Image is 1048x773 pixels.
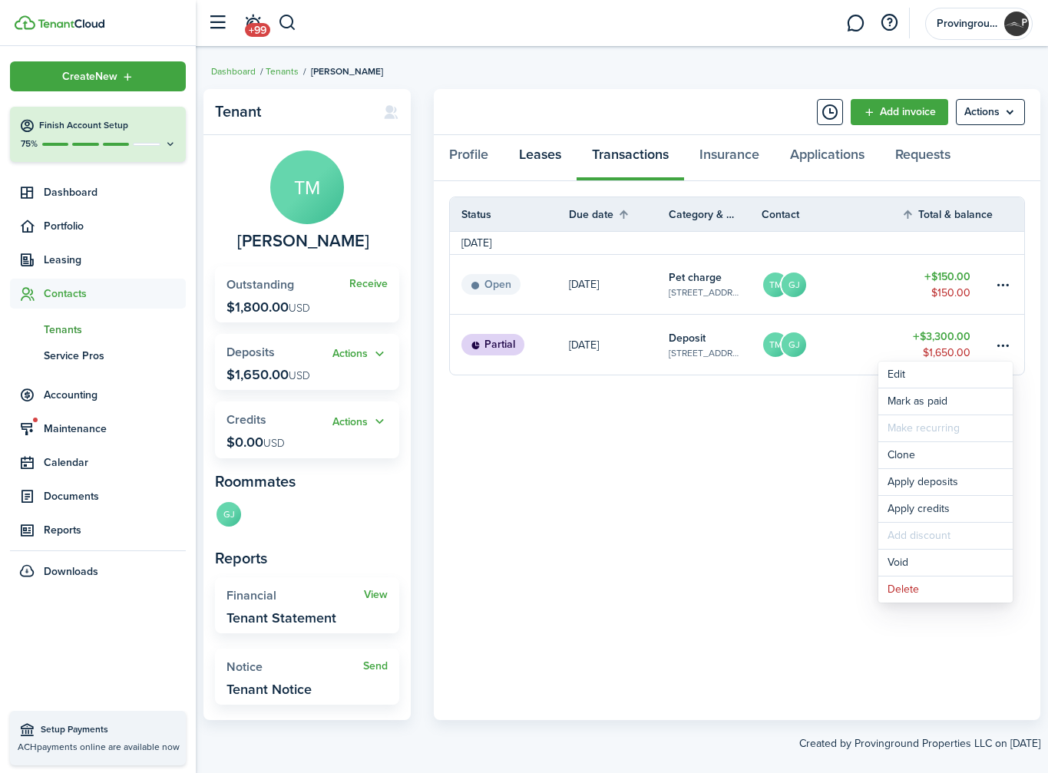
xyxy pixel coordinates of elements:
table-amount-description: $1,650.00 [923,345,970,361]
a: $3,300.00$1,650.00 [901,315,993,375]
span: Downloads [44,563,98,580]
a: Tenants [266,64,299,78]
menu-btn: Actions [956,99,1025,125]
span: USD [263,435,285,451]
span: Maintenance [44,421,186,437]
span: USD [289,368,310,384]
panel-main-title: Tenant [215,103,368,121]
a: TMGJ [762,255,901,314]
avatar-text: TM [763,273,788,297]
span: Service Pros [44,348,186,364]
a: Partial [450,315,569,375]
status: Open [461,274,521,296]
a: Profile [434,135,504,181]
h4: Finish Account Setup [39,119,177,132]
button: Apply credits [878,496,1013,522]
th: Sort [569,205,669,223]
avatar-text: GJ [217,502,241,527]
button: Search [278,10,297,36]
span: Reports [44,522,186,538]
span: Contacts [44,286,186,302]
th: Status [450,206,569,223]
a: Leases [504,135,577,181]
span: USD [289,300,310,316]
a: [DATE] [569,315,669,375]
button: Open menu [332,413,388,431]
span: Outstanding [226,276,294,293]
panel-main-subtitle: Roommates [215,470,399,493]
a: Applications [775,135,880,181]
span: +99 [245,23,270,37]
table-amount-description: $150.00 [931,285,970,301]
widget-stats-description: Tenant Notice [226,682,312,697]
button: Finish Account Setup75% [10,107,186,162]
p: [DATE] [569,276,599,292]
table-info-title: Deposit [669,330,706,346]
button: Edit [878,362,1013,388]
button: Timeline [817,99,843,125]
img: TenantCloud [38,19,104,28]
span: Setup Payments [41,722,178,738]
a: Reports [10,515,186,545]
table-amount-title: $150.00 [924,269,970,285]
a: Receive [349,278,388,290]
span: Dashboard [44,184,186,200]
a: Send [363,660,388,672]
span: Timika Myers [237,232,369,251]
img: TenantCloud [15,15,35,30]
a: Deposit[STREET_ADDRESS] [669,315,762,375]
span: Portfolio [44,218,186,234]
a: TMGJ [762,315,901,375]
a: Insurance [684,135,775,181]
a: $150.00$150.00 [901,255,993,314]
a: Requests [880,135,966,181]
span: Tenants [44,322,186,338]
span: Credits [226,411,266,428]
img: Provinground Properties LLC [1004,12,1029,36]
button: Actions [332,345,388,363]
a: Notifications [238,4,267,43]
button: Actions [332,413,388,431]
a: Mark as paid [878,388,1013,415]
a: Tenants [10,316,186,342]
th: Sort [901,205,993,223]
button: Open menu [332,345,388,363]
table-subtitle: [STREET_ADDRESS] [669,346,739,360]
panel-main-subtitle: Reports [215,547,399,570]
table-amount-title: $3,300.00 [913,329,970,345]
table-info-title: Pet charge [669,269,722,286]
p: $0.00 [226,434,285,450]
created-at: Created by Provinground Properties LLC on [DATE] [203,720,1040,752]
button: Delete [878,576,1013,603]
p: 75% [19,137,38,150]
button: Void [878,550,1013,576]
a: Open [450,255,569,314]
td: [DATE] [450,235,503,251]
widget-stats-title: Financial [226,589,364,603]
span: Calendar [44,454,186,471]
widget-stats-description: Tenant Statement [226,610,336,626]
a: View [364,589,388,601]
p: $1,650.00 [226,367,310,382]
span: payments online are available now [37,740,180,754]
button: Open sidebar [203,8,232,38]
span: Create New [62,71,117,82]
widget-stats-title: Notice [226,660,363,674]
a: GJ [215,500,243,531]
avatar-text: TM [270,150,344,224]
button: Open menu [10,61,186,91]
a: Dashboard [10,177,186,207]
span: Leasing [44,252,186,268]
span: Accounting [44,387,186,403]
a: Dashboard [211,64,256,78]
span: [PERSON_NAME] [311,64,383,78]
a: Clone [878,442,1013,468]
a: Pet charge[STREET_ADDRESS] [669,255,762,314]
th: Category & property [669,206,762,223]
th: Contact [762,206,901,223]
status: Partial [461,334,524,355]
